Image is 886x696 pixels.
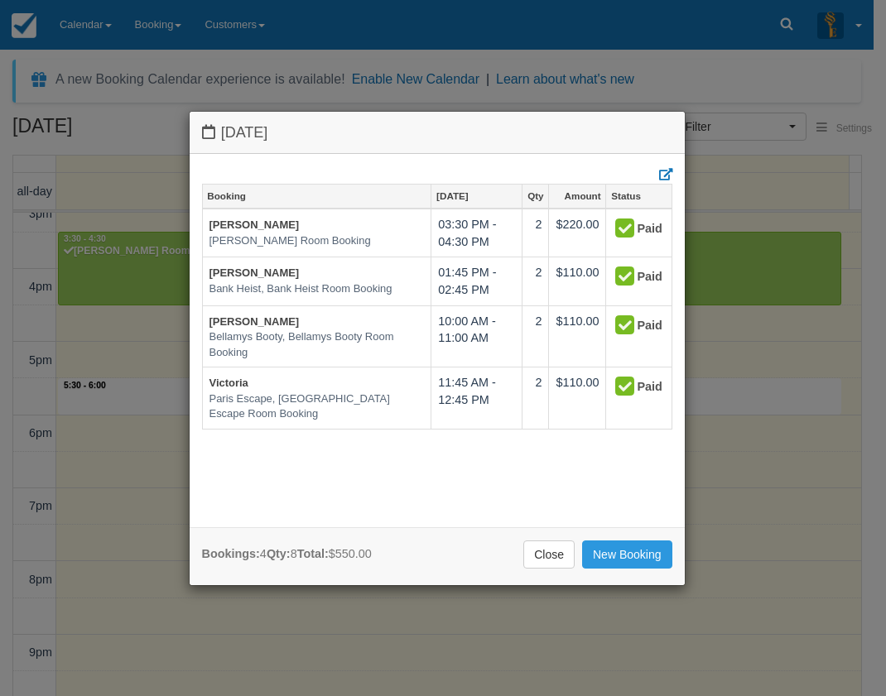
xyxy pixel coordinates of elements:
a: Close [523,540,575,569]
div: Paid [613,216,650,242]
div: 4 8 $550.00 [202,545,372,563]
div: Paid [613,374,650,401]
a: Victoria [209,377,248,389]
em: Bellamys Booty, Bellamys Booty Room Booking [209,329,425,360]
td: 2 [522,305,549,367]
a: [PERSON_NAME] [209,218,300,231]
strong: Qty: [267,547,291,560]
td: 10:00 AM - 11:00 AM [431,305,522,367]
td: 2 [522,367,549,430]
td: $110.00 [549,305,606,367]
td: $110.00 [549,257,606,305]
td: 2 [522,209,549,257]
h4: [DATE] [202,124,672,142]
a: [PERSON_NAME] [209,315,300,328]
td: $110.00 [549,367,606,430]
div: Paid [613,313,650,339]
a: Booking [203,185,431,208]
a: New Booking [582,540,672,569]
td: 03:30 PM - 04:30 PM [431,209,522,257]
strong: Bookings: [202,547,260,560]
td: 11:45 AM - 12:45 PM [431,367,522,430]
a: Qty [522,185,548,208]
a: Status [606,185,671,208]
td: 01:45 PM - 02:45 PM [431,257,522,305]
a: Amount [549,185,605,208]
a: [DATE] [431,185,522,208]
td: $220.00 [549,209,606,257]
strong: Total: [297,547,329,560]
em: Bank Heist, Bank Heist Room Booking [209,281,425,297]
td: 2 [522,257,549,305]
em: Paris Escape, [GEOGRAPHIC_DATA] Escape Room Booking [209,391,425,422]
div: Paid [613,264,650,290]
em: [PERSON_NAME] Room Booking [209,233,425,249]
a: [PERSON_NAME] [209,266,300,279]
